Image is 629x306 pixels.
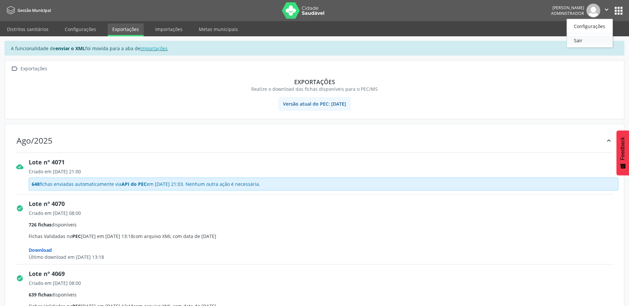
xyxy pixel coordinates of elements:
i: check_circle [16,205,23,212]
i:  [603,6,610,13]
div: Realize o download das fichas disponíveis para o PEC/MS [14,85,615,92]
ul:  [567,19,613,48]
a: Exportações [108,23,144,36]
div: keyboard_arrow_up [605,136,612,145]
a: Configurações [60,23,101,35]
div: Criado em [DATE] 08:00 [29,210,618,217]
div: Lote nº 4071 [29,158,618,167]
a: Metas municipais [194,23,243,35]
span: API do PEC [122,181,147,187]
a:  Exportações [10,64,48,74]
span: com arquivo XML com data de [DATE] [133,233,216,239]
i: check_circle [16,275,23,282]
strong: enviar o XML [55,45,85,51]
button:  [600,4,613,17]
span: 639 fichas [29,291,52,298]
span: Fichas Validadas no [DATE] em [DATE] 13:18 [29,210,618,260]
span: Download [29,247,52,253]
div: [PERSON_NAME] [551,5,584,11]
a: Sair [567,36,612,45]
button: Feedback - Mostrar pesquisa [616,130,629,175]
span: Feedback [620,137,626,160]
span: Versão atual do PEC: [DATE] [278,97,351,111]
div: A funcionalidade de foi movida para a aba de [5,41,624,55]
a: Gestão Municipal [5,5,51,16]
a: Configurações [567,21,612,31]
div: Criado em [DATE] 21:00 [29,168,618,175]
div: Criado em [DATE] 08:00 [29,280,618,287]
span: fichas enviadas automaticamente via em [DATE] 21:03. Nenhum outra ação é necessária. [32,181,260,187]
div: Lote nº 4069 [29,269,618,278]
div: Último download em [DATE] 13:18 [29,254,618,260]
div: Ago/2025 [17,136,52,145]
span: Gestão Municipal [17,8,51,13]
button: apps [613,5,624,17]
a: Importações [151,23,187,35]
div: Exportações [19,64,48,74]
i: cloud_done [16,163,23,170]
i: keyboard_arrow_up [605,137,612,144]
div: Lote nº 4070 [29,199,618,208]
a: Distritos sanitários [2,23,53,35]
div: disponíveis [29,291,618,298]
i:  [10,64,19,74]
span: Administrador [551,11,584,16]
div: disponíveis [29,221,618,228]
img: img [586,4,600,17]
span: 726 fichas [29,221,52,228]
div: Exportações [14,78,615,85]
a: Importações [140,45,168,51]
span: PEC [72,233,81,239]
span: 648 [32,181,40,187]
